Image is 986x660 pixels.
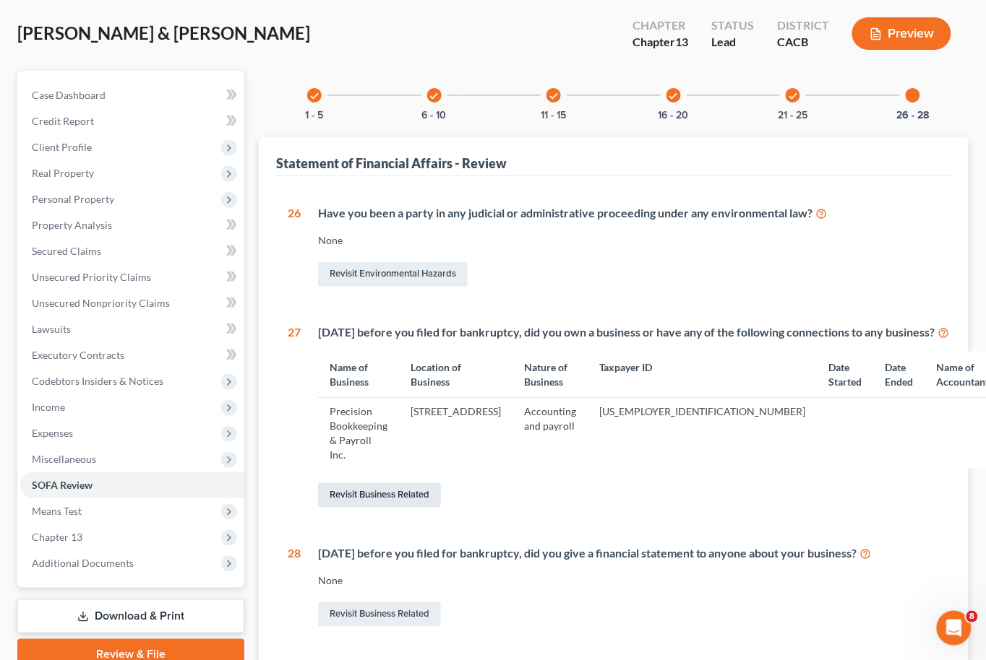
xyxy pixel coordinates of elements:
[45,192,277,227] a: More in the Help Center
[32,115,94,127] span: Credit Report
[513,352,588,397] th: Nature of Business
[69,473,80,485] button: Upload attachment
[32,479,93,491] span: SOFA Review
[20,82,244,108] a: Case Dashboard
[288,324,301,511] div: 27
[32,193,114,205] span: Personal Property
[41,8,64,31] img: Profile image for James
[288,205,301,290] div: 26
[59,75,142,87] strong: All Cases View
[32,401,65,413] span: Income
[549,91,559,101] i: check
[100,204,236,216] span: More in the Help Center
[32,141,92,153] span: Client Profile
[937,611,972,646] iframe: Intercom live chat
[12,429,278,476] div: Jenn says…
[59,152,160,178] strong: Download & Print Forms/Schedules
[276,155,507,172] div: Statement of Financial Affairs - Review
[226,6,254,33] button: Home
[12,273,237,417] div: Hi [PERSON_NAME]! I am a little confused by your question and not sure what you mean by "break it...
[20,264,244,290] a: Unsecured Priority Claims
[966,611,978,622] span: 8
[399,352,513,397] th: Location of Business
[874,352,925,397] th: Date Ended
[318,602,441,627] a: Revisit Business Related
[633,17,688,34] div: Chapter
[46,473,57,485] button: Gif picker
[20,290,244,316] a: Unsecured Nonpriority Claims
[9,6,37,33] button: go back
[23,282,226,409] div: Hi [PERSON_NAME]! I am a little confused by your question and not sure what you mean by "break it...
[32,219,112,231] span: Property Analysis
[32,505,82,517] span: Means Test
[318,545,940,562] div: [DATE] before you filed for bankruptcy, did you give a financial statement to anyone about your b...
[711,17,754,34] div: Status
[32,89,106,101] span: Case Dashboard
[20,212,244,238] a: Property Analysis
[32,453,96,465] span: Miscellaneous
[779,110,808,121] button: 21 - 25
[52,429,278,474] div: so usually I prepare the petition with the signature pages as like one packet
[254,6,280,32] div: Close
[70,7,164,18] h1: [PERSON_NAME]
[318,573,940,588] div: None
[306,110,324,121] button: 1 - 5
[32,531,82,543] span: Chapter 13
[318,352,399,397] th: Name of Business
[32,375,163,387] span: Codebtors Insiders & Notices
[62,244,143,254] b: [PERSON_NAME]
[22,473,34,485] button: Emoji picker
[588,352,818,397] th: Taxpayer ID
[12,61,278,240] div: Operator says…
[70,18,144,32] p: Active 30m ago
[318,233,940,248] div: None
[248,467,271,490] button: Send a message…
[669,91,679,101] i: check
[588,398,818,469] td: [US_EMPLOYER_IDENTIFICATION_NUMBER]
[32,427,73,439] span: Expenses
[852,17,951,50] button: Preview
[62,243,246,256] div: joined the conversation
[12,198,35,221] img: Profile image for Operator
[32,557,134,569] span: Additional Documents
[12,273,278,429] div: James says…
[32,245,101,257] span: Secured Claims
[43,242,58,256] img: Profile image for James
[675,35,688,48] span: 13
[59,113,172,125] strong: Downloading Forms
[777,34,829,51] div: CACB
[32,323,71,335] span: Lawsuits
[20,342,244,368] a: Executory Contracts
[711,34,754,51] div: Lead
[92,473,103,485] button: Start recording
[45,100,277,139] div: Downloading Forms
[20,316,244,342] a: Lawsuits
[17,22,310,43] span: [PERSON_NAME] & [PERSON_NAME]
[633,34,688,51] div: Chapter
[513,398,588,469] td: Accounting and payroll
[309,91,320,101] i: check
[288,545,301,630] div: 28
[12,240,278,273] div: James says…
[896,110,929,121] button: 26 - 28
[659,110,689,121] button: 16 - 20
[318,262,468,287] a: Revisit Environmental Hazards
[318,205,940,222] div: Have you been a party in any judicial or administrative proceeding under any environmental law?
[32,349,124,361] span: Executory Contracts
[32,271,151,283] span: Unsecured Priority Claims
[17,599,244,633] a: Download & Print
[20,238,244,264] a: Secured Claims
[541,110,567,121] button: 11 - 15
[12,443,277,467] textarea: Message…
[20,108,244,134] a: Credit Report
[32,297,170,309] span: Unsecured Nonpriority Claims
[777,17,829,34] div: District
[399,398,513,469] td: [STREET_ADDRESS]
[64,438,266,466] div: so usually I prepare the petition with the signature pages as like one packet
[45,139,277,192] div: Download & Print Forms/Schedules
[318,483,441,508] a: Revisit Business Related
[318,398,399,469] td: Precision Bookkeeping & Payroll Inc.
[45,62,277,100] div: All Cases View
[32,167,94,179] span: Real Property
[818,352,874,397] th: Date Started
